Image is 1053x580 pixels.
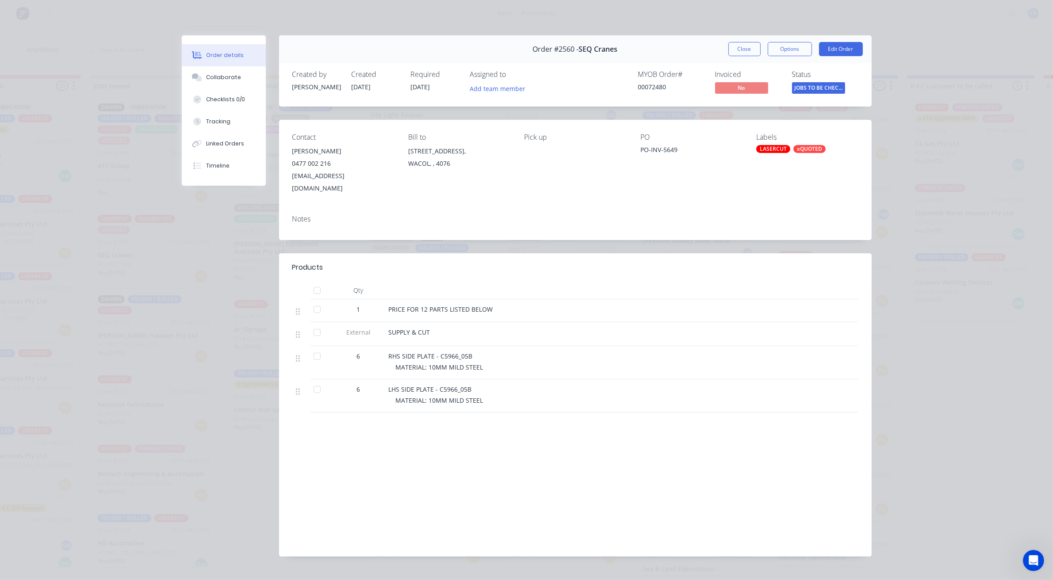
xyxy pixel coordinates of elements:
div: Checklists 0/0 [206,95,245,103]
span: MATERIAL: 10MM MILD STEEL [396,396,483,404]
div: LASERCUT [756,145,790,153]
div: Timeline [206,162,230,170]
button: Add team member [470,82,530,94]
button: JOBS TO BE CHEC... [792,82,845,95]
button: Order details [182,44,266,66]
div: Collaborate [206,73,241,81]
button: Collaborate [182,66,266,88]
div: [STREET_ADDRESS],WACOL, , 4076 [408,145,510,173]
span: No [715,82,768,93]
button: Add team member [465,82,530,94]
button: Edit Order [819,42,863,56]
span: [DATE] [411,83,430,91]
button: Timeline [182,155,266,177]
div: Required [411,70,459,79]
div: Created [352,70,400,79]
button: Checklists 0/0 [182,88,266,111]
div: xQUOTED [793,145,826,153]
div: Tracking [206,118,230,126]
span: 1 [357,305,360,314]
button: Tracking [182,111,266,133]
span: MATERIAL: 10MM MILD STEEL [396,363,483,371]
button: Linked Orders [182,133,266,155]
div: Invoiced [715,70,781,79]
div: PO [640,133,742,141]
div: Created by [292,70,341,79]
div: 00072480 [638,82,705,92]
div: Status [792,70,858,79]
div: Products [292,262,323,273]
div: [PERSON_NAME] [292,145,394,157]
div: [EMAIL_ADDRESS][DOMAIN_NAME] [292,170,394,195]
span: 6 [357,351,360,361]
span: LHS SIDE PLATE - C5966_05B [389,385,472,393]
span: SEQ Cranes [579,45,618,53]
div: Qty [332,282,385,299]
span: SUPPLY & CUT [389,328,430,336]
span: Order #2560 - [533,45,579,53]
span: JOBS TO BE CHEC... [792,82,845,93]
iframe: Intercom live chat [1023,550,1044,571]
div: [PERSON_NAME] [292,82,341,92]
div: Pick up [524,133,626,141]
div: PO-INV-5649 [640,145,742,157]
div: Contact [292,133,394,141]
div: [PERSON_NAME]0477 002 216[EMAIL_ADDRESS][DOMAIN_NAME] [292,145,394,195]
div: Labels [756,133,858,141]
span: External [336,328,382,337]
div: Order details [206,51,244,59]
div: Linked Orders [206,140,244,148]
button: Close [728,42,761,56]
div: 0477 002 216 [292,157,394,170]
span: [DATE] [352,83,371,91]
span: PRICE FOR 12 PARTS LISTED BELOW [389,305,493,313]
div: MYOB Order # [638,70,705,79]
div: Assigned to [470,70,559,79]
span: 6 [357,385,360,394]
div: WACOL, , 4076 [408,157,510,170]
div: [STREET_ADDRESS], [408,145,510,157]
div: Notes [292,215,858,223]
span: RHS SIDE PLATE - C5966_05B [389,352,473,360]
div: Bill to [408,133,510,141]
button: Options [768,42,812,56]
